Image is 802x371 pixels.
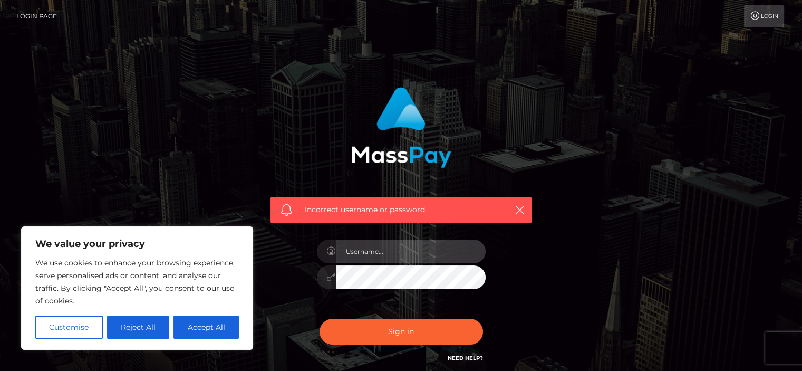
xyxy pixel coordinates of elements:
a: Login Page [16,5,57,27]
a: Need Help? [448,355,483,362]
a: Login [744,5,784,27]
button: Reject All [107,316,170,339]
p: We use cookies to enhance your browsing experience, serve personalised ads or content, and analys... [35,256,239,307]
span: Incorrect username or password. [305,204,497,215]
input: Username... [336,240,486,263]
p: We value your privacy [35,237,239,250]
button: Sign in [320,319,483,345]
button: Customise [35,316,103,339]
button: Accept All [173,316,239,339]
img: MassPay Login [351,87,451,168]
div: We value your privacy [21,226,253,350]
